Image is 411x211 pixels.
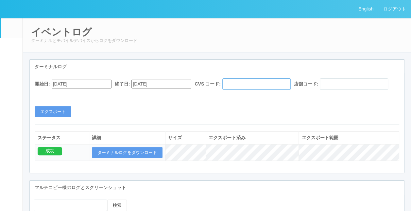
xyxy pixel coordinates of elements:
[1,182,23,202] a: ドキュメントを管理
[1,81,23,101] a: パッケージ
[35,106,71,117] button: エクスポート
[301,134,396,141] div: エクスポート範囲
[38,147,62,155] div: 成功
[195,81,220,87] label: CVS コード:
[209,134,296,141] div: エクスポート済み
[92,147,163,158] button: ターミナルログをダウンロード
[31,37,403,44] p: ターミナルとモバイルデバイスからログをダウンロード
[1,162,23,182] a: コンテンツプリント
[168,134,203,141] div: サイズ
[30,181,404,194] div: マルチコピー機のログとスクリーンショット
[35,81,50,87] label: 開始日:
[30,60,404,73] div: ターミナルログ
[92,134,163,141] div: 詳細
[1,142,23,162] a: アラート設定
[31,27,403,37] h2: イベントログ
[1,58,23,81] a: ターミナル
[38,134,86,141] div: ステータス
[294,81,318,87] label: 店舗コード:
[1,18,23,38] a: イベントログ
[1,102,23,122] a: メンテナンス通知
[115,81,130,87] label: 終了日:
[1,38,23,58] a: ユーザー
[1,122,23,142] a: クライアントリンク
